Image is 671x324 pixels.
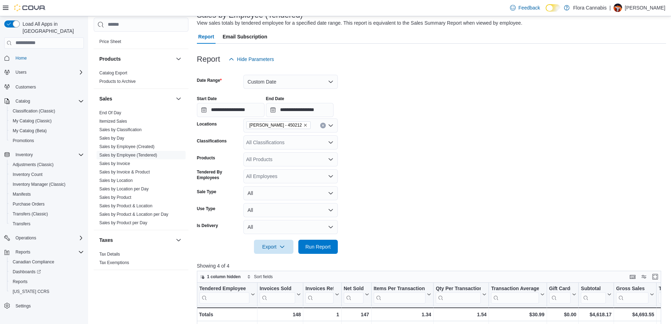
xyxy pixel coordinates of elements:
[99,39,121,44] a: Price Sheet
[343,286,363,292] div: Net Sold
[10,277,30,286] a: Reports
[243,186,338,200] button: All
[13,97,33,105] button: Catalog
[10,190,33,198] a: Manifests
[207,274,241,280] span: 1 column hidden
[13,221,30,227] span: Transfers
[13,269,41,275] span: Dashboards
[197,169,241,181] label: Tendered By Employees
[99,71,127,75] a: Catalog Export
[549,310,576,319] div: $0.00
[320,123,326,128] button: Clear input
[223,30,267,44] span: Email Subscription
[99,195,131,200] span: Sales by Product
[7,287,87,297] button: [US_STATE] CCRS
[546,4,560,12] input: Dark Mode
[303,123,307,127] button: Remove Lawrence - Kelowna - 450212 from selection in this group
[197,262,666,269] p: Showing 4 of 4
[99,95,173,102] button: Sales
[491,286,539,304] div: Transaction Average
[99,95,112,102] h3: Sales
[99,260,129,265] a: Tax Exemptions
[99,135,124,141] span: Sales by Day
[13,162,54,167] span: Adjustments (Classic)
[243,203,338,217] button: All
[436,310,486,319] div: 1.54
[99,169,150,175] span: Sales by Invoice & Product
[15,69,26,75] span: Users
[343,286,363,304] div: Net Sold
[518,4,540,11] span: Feedback
[373,286,431,304] button: Items Per Transaction
[94,250,188,270] div: Taxes
[491,286,539,292] div: Transaction Average
[373,286,425,292] div: Items Per Transaction
[99,79,136,84] a: Products to Archive
[258,240,289,254] span: Export
[99,212,168,217] a: Sales by Product & Location per Day
[13,302,33,310] a: Settings
[99,161,130,166] a: Sales by Invoice
[7,209,87,219] button: Transfers (Classic)
[99,252,120,257] a: Tax Details
[625,4,665,12] p: [PERSON_NAME]
[243,220,338,234] button: All
[305,286,333,292] div: Invoices Ref
[197,138,227,144] label: Classifications
[343,310,369,319] div: 147
[99,186,149,192] span: Sales by Location per Day
[373,286,425,304] div: Items Per Transaction
[99,178,133,183] span: Sales by Location
[94,69,188,88] div: Products
[7,126,87,136] button: My Catalog (Beta)
[99,136,124,141] a: Sales by Day
[99,220,147,225] a: Sales by Product per Day
[10,220,33,228] a: Transfers
[7,179,87,189] button: Inventory Manager (Classic)
[616,310,654,319] div: $4,693.55
[549,286,576,304] button: Gift Cards
[7,116,87,126] button: My Catalog (Classic)
[436,286,486,304] button: Qty Per Transaction
[99,144,155,149] a: Sales by Employee (Created)
[174,23,183,32] button: Pricing
[197,155,215,161] label: Products
[15,235,36,241] span: Operations
[15,55,27,61] span: Home
[1,233,87,243] button: Operations
[10,220,84,228] span: Transfers
[10,277,84,286] span: Reports
[99,203,153,209] span: Sales by Product & Location
[581,286,611,304] button: Subtotal
[298,240,338,254] button: Run Report
[13,172,43,177] span: Inventory Count
[10,136,84,145] span: Promotions
[13,151,36,159] button: Inventory
[99,195,131,200] a: Sales by Product
[616,286,654,304] button: Gross Sales
[99,118,127,124] span: Itemized Sales
[640,273,648,281] button: Display options
[174,94,183,103] button: Sales
[13,234,84,242] span: Operations
[13,54,30,62] a: Home
[10,107,58,115] a: Classification (Classic)
[99,170,150,175] a: Sales by Invoice & Product
[7,267,87,277] a: Dashboards
[10,117,84,125] span: My Catalog (Classic)
[10,210,51,218] a: Transfers (Classic)
[99,127,142,133] span: Sales by Classification
[13,248,33,256] button: Reports
[13,138,34,143] span: Promotions
[13,248,84,256] span: Reports
[7,106,87,116] button: Classification (Classic)
[199,310,255,319] div: Totals
[15,84,36,90] span: Customers
[616,286,648,304] div: Gross Sales
[13,201,45,207] span: Purchase Orders
[491,310,544,319] div: $30.99
[13,83,39,91] a: Customers
[254,274,273,280] span: Sort fields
